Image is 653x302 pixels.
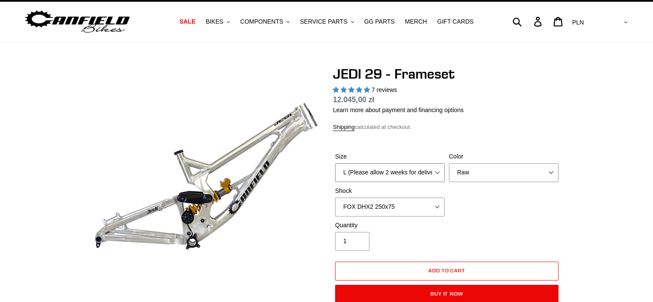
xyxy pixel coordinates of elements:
div: calculated at checkout. [333,123,561,131]
label: Size [335,152,445,161]
button: COMPONENTS [236,16,294,27]
span: GG PARTS [364,18,395,25]
label: Quantity [335,221,445,230]
span: 7 reviews [372,86,397,93]
span: COMPONENTS [240,18,283,25]
a: Shipping [333,124,355,131]
span: 12.045,00 zł [333,95,374,104]
a: Learn more about payment and financing options [333,107,464,113]
span: 5.00 stars [333,86,372,93]
label: Color [449,152,558,161]
span: MERCH [405,18,427,25]
span: Add to cart [428,267,466,274]
a: SALE [175,16,200,27]
button: BIKES [201,16,234,27]
a: MERCH [401,16,431,27]
a: GIFT CARDS [433,16,478,27]
span: BIKES [206,18,223,25]
button: Add to cart [335,262,558,281]
span: SALE [180,18,195,25]
label: Shock [335,186,445,195]
span: GIFT CARDS [437,18,474,25]
img: Canfield Bikes [24,8,131,35]
span: SERVICE PARTS [300,18,347,25]
input: Search [517,12,539,31]
h1: JEDI 29 - Frameset [333,66,561,82]
a: GG PARTS [360,16,399,27]
button: SERVICE PARTS [296,16,358,27]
